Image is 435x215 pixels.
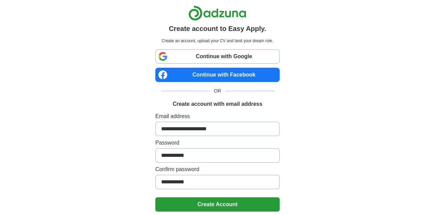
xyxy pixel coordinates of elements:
[155,49,280,64] a: Continue with Google
[173,100,262,108] h1: Create account with email address
[169,23,266,34] h1: Create account to Easy Apply.
[155,112,280,120] label: Email address
[155,165,280,173] label: Confirm password
[155,139,280,147] label: Password
[157,38,278,44] p: Create an account, upload your CV and land your dream role.
[155,68,280,82] a: Continue with Facebook
[188,5,246,21] img: Adzuna logo
[155,197,280,212] button: Create Account
[210,87,225,95] span: OR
